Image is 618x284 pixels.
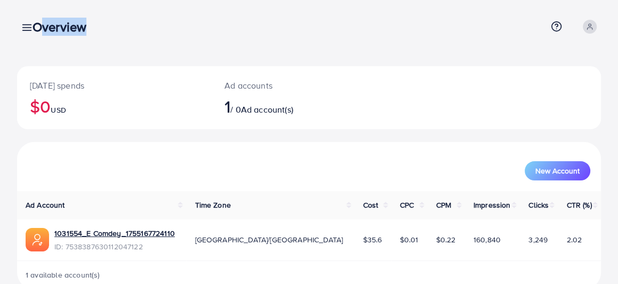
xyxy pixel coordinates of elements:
span: USD [51,105,66,115]
span: Ad Account [26,200,65,210]
span: 2.02 [566,234,582,245]
a: 1031554_E Comdey_1755167724110 [54,228,175,239]
p: Ad accounts [224,79,345,92]
span: Ad account(s) [241,104,293,115]
span: Clicks [528,200,549,210]
h2: $0 [30,96,199,116]
h2: / 0 [224,96,345,116]
h3: Overview [33,19,95,35]
p: [DATE] spends [30,79,199,92]
span: ID: 7538387630112047122 [54,241,175,252]
span: Impression [473,200,511,210]
span: $0.01 [400,234,419,245]
span: $35.6 [363,234,382,245]
span: CPM [436,200,451,210]
span: Cost [363,200,379,210]
span: New Account [535,167,580,175]
span: 3,249 [528,234,548,245]
span: 160,840 [473,234,501,245]
span: 1 available account(s) [26,270,100,280]
span: CTR (%) [566,200,591,210]
span: $0.22 [436,234,456,245]
img: ic-ads-acc.e4c84228.svg [26,228,49,251]
span: Time Zone [195,200,230,210]
span: 1 [224,94,230,119]
span: CPC [400,200,414,210]
button: New Account [525,161,590,180]
span: [GEOGRAPHIC_DATA]/[GEOGRAPHIC_DATA] [195,234,343,245]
